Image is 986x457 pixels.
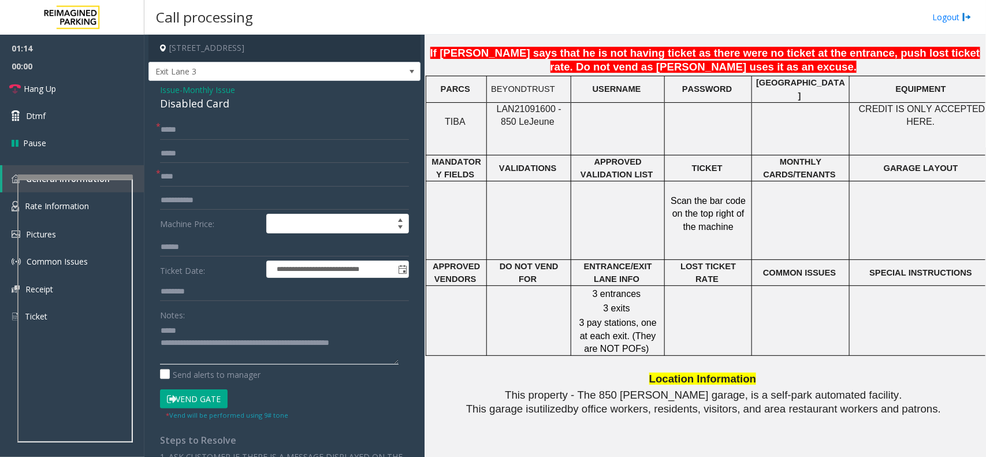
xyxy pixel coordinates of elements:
[12,311,19,322] img: 'icon'
[497,104,561,127] span: LAN21091600 - 850 Le
[12,174,20,183] img: 'icon'
[593,84,641,94] span: USERNAME
[160,369,261,381] label: Send alerts to manager
[896,84,946,94] span: EQUIPMENT
[12,201,19,211] img: 'icon'
[149,62,366,81] span: Exit Lane 3
[567,403,941,415] span: by office workers, residents, visitors, and area restaurant workers and patrons.
[505,389,902,401] span: This property - The 850 [PERSON_NAME] garage, is a self-park automated facility.
[581,157,653,179] span: APPROVED VALIDATION LIST
[12,285,20,293] img: 'icon'
[763,268,836,277] span: COMMON ISSUES
[430,47,980,73] span: If [PERSON_NAME] says that he is not having ticket as there were no ticket at the entrance, push ...
[24,83,56,95] span: Hang Up
[692,164,723,173] span: TICKET
[466,403,534,415] span: This garage is
[23,137,46,149] span: Pause
[682,84,732,94] span: PASSWORD
[180,84,235,95] span: -
[433,262,480,284] span: APPROVED VENDORS
[160,435,409,446] h4: Steps to Resolve
[160,305,185,321] label: Notes:
[157,214,263,233] label: Machine Price:
[584,262,652,284] span: ENTRANCE/EXIT LANE INFO
[157,261,263,278] label: Ticket Date:
[441,84,470,94] span: PARCS
[12,257,21,266] img: 'icon'
[392,214,408,224] span: Increase value
[160,84,180,96] span: Issue
[150,3,259,31] h3: Call processing
[160,389,228,409] button: Vend Gate
[593,289,641,299] span: 3 entrances
[499,164,556,173] span: VALIDATIONS
[529,117,555,127] span: Jeune
[603,303,630,313] span: 3 exits
[2,165,144,192] a: General Information
[649,373,757,385] span: Location Information
[859,104,985,127] span: CREDIT IS ONLY ACCEPTED HERE.
[680,262,736,284] span: LOST TICKET RATE
[534,403,567,415] span: utilized
[579,318,657,354] span: 3 pay stations, one at each exit. (They are NOT POFs)
[756,78,845,100] span: [GEOGRAPHIC_DATA]
[962,11,972,23] img: logout
[491,84,555,94] span: BEYONDTRUST
[445,117,466,127] span: TIBA
[160,96,409,112] div: Disabled Card
[500,262,559,284] span: DO NOT VEND FOR
[392,224,408,233] span: Decrease value
[183,84,235,96] span: Monthly Issue
[12,231,20,238] img: 'icon'
[884,164,958,173] span: GARAGE LAYOUT
[432,157,481,179] span: MANDATORY FIELDS
[26,110,46,122] span: Dtmf
[671,196,746,232] span: Scan the bar code on the top right of the machine
[870,268,973,277] span: SPECIAL INSTRUCTIONS
[166,411,288,419] small: Vend will be performed using 9# tone
[26,173,110,184] span: General Information
[396,261,408,277] span: Toggle popup
[764,157,836,179] span: MONTHLY CARDS/TENANTS
[148,35,421,62] h4: [STREET_ADDRESS]
[932,11,972,23] a: Logout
